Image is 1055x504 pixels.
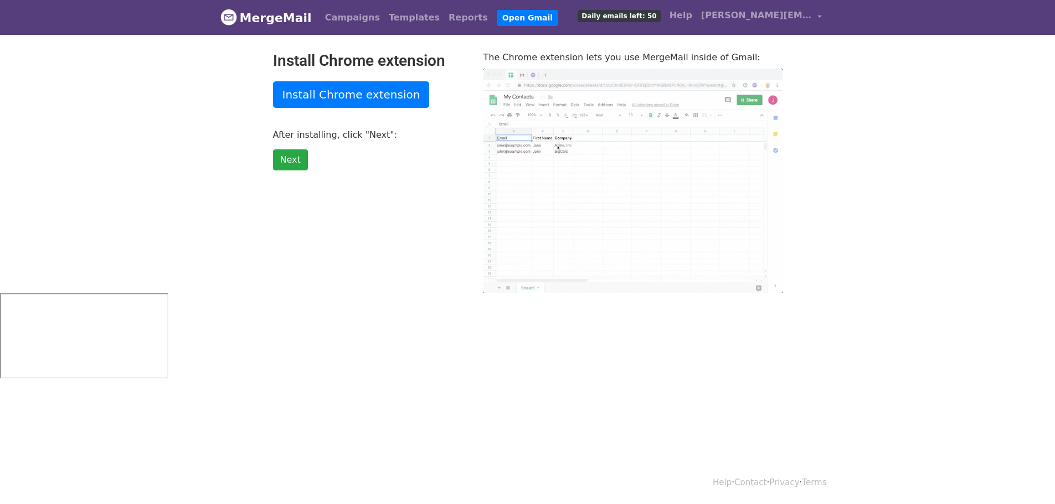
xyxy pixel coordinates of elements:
span: Daily emails left: 50 [578,10,660,22]
a: Reports [444,7,492,29]
p: After installing, click "Next": [273,129,467,141]
a: Open Gmail [497,10,558,26]
span: [PERSON_NAME][EMAIL_ADDRESS][DOMAIN_NAME] [701,9,812,22]
a: Install Chrome extension [273,81,430,108]
a: Campaigns [321,7,384,29]
img: MergeMail logo [220,9,237,25]
a: Templates [384,7,444,29]
a: Contact [734,477,766,487]
a: Terms [802,477,826,487]
a: Help [713,477,732,487]
a: Help [665,4,697,27]
h2: Install Chrome extension [273,51,467,70]
a: Daily emails left: 50 [573,4,665,27]
a: Next [273,149,308,170]
p: The Chrome extension lets you use MergeMail inside of Gmail: [483,51,783,63]
a: [PERSON_NAME][EMAIL_ADDRESS][DOMAIN_NAME] [697,4,826,30]
a: MergeMail [220,6,312,29]
a: Privacy [769,477,799,487]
